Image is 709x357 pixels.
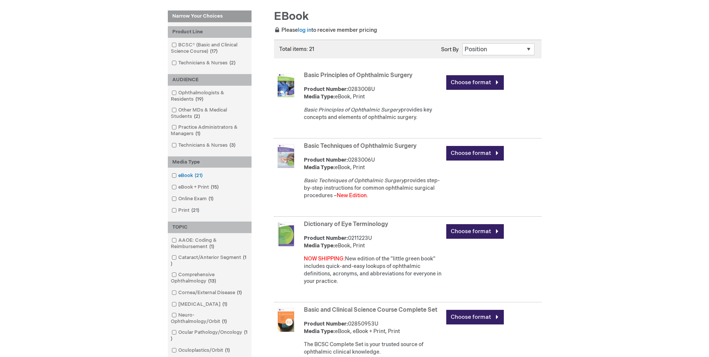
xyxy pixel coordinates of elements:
[192,113,202,119] span: 2
[170,289,245,296] a: Cornea/External Disease1
[304,242,335,249] strong: Media Type:
[207,196,215,202] span: 1
[274,222,298,246] img: Dictionary of Eye Terminology
[337,192,367,199] font: New Edition
[304,157,348,163] strong: Product Number:
[304,94,335,100] strong: Media Type:
[170,329,250,342] a: Ocular Pathology/Oncology1
[170,124,250,137] a: Practice Administrators & Managers1
[304,321,348,327] strong: Product Number:
[441,46,459,53] label: Sort By
[274,10,309,23] span: eBook
[298,27,311,33] a: log in
[304,156,443,171] div: 0283006U eBook, Print
[209,184,221,190] span: 15
[194,96,205,102] span: 19
[304,106,443,121] p: provides key concepts and elements of ophthalmic surgery.
[194,131,202,137] span: 1
[170,195,216,202] a: Online Exam1
[170,207,202,214] a: Print21
[304,177,443,199] div: provides step-by-step instructions for common ophthalmic surgical procedures – .
[170,142,238,149] a: Technicians & Nurses3
[208,48,219,54] span: 17
[446,75,504,90] a: Choose format
[221,301,229,307] span: 1
[170,89,250,103] a: Ophthalmologists & Residents19
[446,146,504,161] a: Choose format
[170,184,222,191] a: eBook + Print15
[304,306,437,314] a: Basic and Clinical Science Course Complete Set
[168,26,252,38] div: Product Line
[274,27,377,33] span: Please to receive member pricing
[170,237,250,250] a: AAOE: Coding & Reimbursement1
[168,156,252,168] div: Media Type
[170,254,250,268] a: Cataract/Anterior Segment1
[228,60,237,66] span: 2
[168,10,252,22] strong: Narrow Your Choices
[274,144,298,168] img: Basic Techniques of Ophthalmic Surgery
[193,173,204,178] span: 21
[304,255,443,285] div: New edition of the "little green book" includes quick-and-easy lookups of ophthalmic definitions,...
[206,278,218,284] span: 13
[304,235,348,241] strong: Product Number:
[228,142,237,148] span: 3
[304,341,443,356] div: The BCSC Complete Set is your trusted source of ophthalmic clinical knowledge.
[304,107,401,113] em: Basic Principles of Ophthalmic Surgery
[170,271,250,285] a: Comprehensive Ophthalmology13
[170,172,206,179] a: eBook21
[189,207,201,213] span: 21
[304,235,443,250] div: 0211223U eBook, Print
[207,244,216,250] span: 1
[235,290,244,296] span: 1
[170,42,250,55] a: BCSC® (Basic and Clinical Science Course)17
[304,328,335,335] strong: Media Type:
[274,73,298,97] img: Basic Principles of Ophthalmic Surgery
[170,59,238,67] a: Technicians & Nurses2
[220,318,229,324] span: 1
[170,312,250,325] a: Neuro-Ophthalmology/Orbit1
[304,72,413,79] a: Basic Principles of Ophthalmic Surgery
[446,224,504,239] a: Choose format
[171,254,246,267] span: 1
[304,177,404,184] em: Basic Techniques of Ophthalmic Surgery
[304,86,443,101] div: 0283008U eBook, Print
[223,347,232,353] span: 1
[170,107,250,120] a: Other MDs & Medical Students2
[304,143,417,150] a: Basic Techniques of Ophthalmic Surgery
[168,222,252,233] div: TOPIC
[304,164,335,171] strong: Media Type:
[279,46,314,52] span: Total items: 21
[168,74,252,86] div: AUDIENCE
[274,308,298,332] img: Basic and Clinical Science Course Complete Set
[304,86,348,92] strong: Product Number:
[304,221,388,228] a: Dictionary of Eye Terminology
[171,329,247,342] span: 1
[304,256,345,262] font: NOW SHIPPING:
[446,310,504,324] a: Choose format
[170,347,233,354] a: Oculoplastics/Orbit1
[170,301,230,308] a: [MEDICAL_DATA]1
[304,320,443,335] div: 02850953U eBook, eBook + Print, Print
